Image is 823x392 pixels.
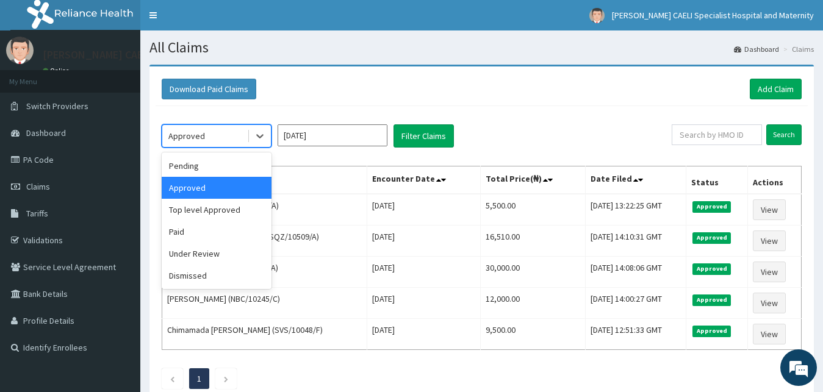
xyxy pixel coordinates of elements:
a: Add Claim [750,79,802,99]
th: Actions [748,166,802,194]
th: Date Filed [585,166,686,194]
span: We're online! [71,118,168,241]
div: Under Review [162,243,271,265]
a: View [753,293,786,313]
a: Online [43,66,72,75]
a: View [753,199,786,220]
span: Tariffs [26,208,48,219]
td: [PERSON_NAME] (NBC/10245/C) [162,288,367,319]
td: [DATE] [367,226,480,257]
textarea: Type your message and hit 'Enter' [6,262,232,305]
div: Top level Approved [162,199,271,221]
td: [DATE] [367,319,480,350]
div: Chat with us now [63,68,205,84]
span: Approved [692,294,731,305]
td: [DATE] [367,288,480,319]
span: Approved [692,201,731,212]
td: 12,000.00 [480,288,585,319]
img: User Image [589,8,605,23]
img: d_794563401_company_1708531726252_794563401 [23,61,49,91]
input: Select Month and Year [278,124,387,146]
td: [DATE] [367,194,480,226]
div: Paid [162,221,271,243]
a: Dashboard [734,44,779,54]
a: Previous page [170,373,175,384]
td: [DATE] [367,257,480,288]
span: [PERSON_NAME] CAELI Specialist Hospital and Maternity [612,10,814,21]
td: [DATE] 14:10:31 GMT [585,226,686,257]
input: Search [766,124,802,145]
div: Pending [162,155,271,177]
a: View [753,262,786,282]
a: View [753,324,786,344]
button: Filter Claims [394,124,454,148]
a: Next page [223,373,229,384]
img: User Image [6,37,34,64]
p: [PERSON_NAME] CAELI Specialist Hospital and Maternity [43,49,312,60]
div: Approved [162,177,271,199]
span: Switch Providers [26,101,88,112]
div: Approved [168,130,205,142]
span: Approved [692,263,731,274]
td: [DATE] 14:08:06 GMT [585,257,686,288]
a: View [753,230,786,251]
td: 30,000.00 [480,257,585,288]
a: Page 1 is your current page [197,373,201,384]
h1: All Claims [149,40,814,55]
div: Minimize live chat window [200,6,229,35]
div: Dismissed [162,265,271,287]
td: [DATE] 12:51:33 GMT [585,319,686,350]
td: 16,510.00 [480,226,585,257]
td: 5,500.00 [480,194,585,226]
td: [DATE] 13:22:25 GMT [585,194,686,226]
input: Search by HMO ID [672,124,762,145]
span: Claims [26,181,50,192]
span: Approved [692,232,731,243]
li: Claims [780,44,814,54]
td: [DATE] 14:00:27 GMT [585,288,686,319]
th: Total Price(₦) [480,166,585,194]
span: Dashboard [26,127,66,138]
td: Chimamada [PERSON_NAME] (SVS/10048/F) [162,319,367,350]
td: 9,500.00 [480,319,585,350]
span: Approved [692,326,731,337]
th: Encounter Date [367,166,480,194]
th: Status [686,166,748,194]
button: Download Paid Claims [162,79,256,99]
